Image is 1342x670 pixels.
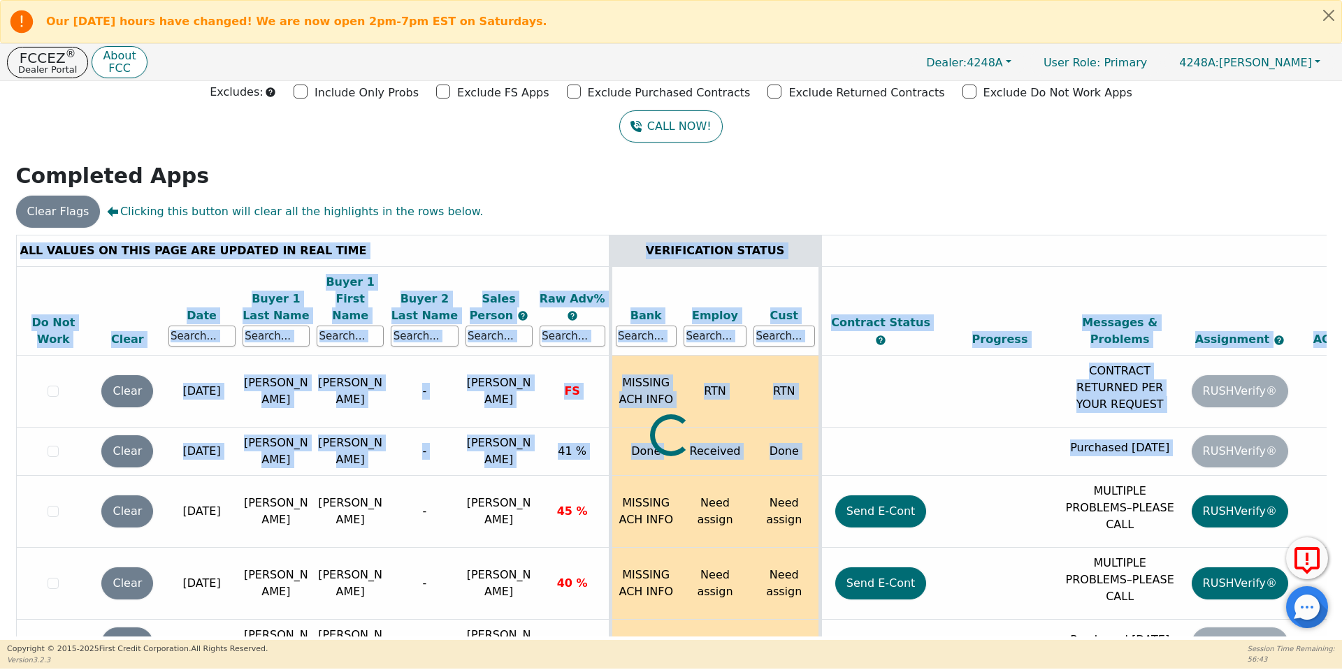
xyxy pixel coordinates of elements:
[46,15,547,28] b: Our [DATE] hours have changed! We are now open 2pm-7pm EST on Saturdays.
[1248,643,1335,654] p: Session Time Remaining:
[16,196,101,228] button: Clear Flags
[1044,56,1100,69] span: User Role :
[16,163,210,188] strong: Completed Apps
[926,56,967,69] span: Dealer:
[315,85,419,101] p: Include Only Probs
[191,644,268,653] span: All Rights Reserved.
[7,47,88,78] button: FCCEZ®Dealer Portal
[1030,49,1161,76] a: User Role: Primary
[1164,52,1335,73] button: 4248A:[PERSON_NAME]
[1248,654,1335,664] p: 56:43
[1316,1,1341,29] button: Close alert
[1179,56,1312,69] span: [PERSON_NAME]
[1286,537,1328,579] button: Report Error to FCC
[210,84,263,101] p: Excludes:
[103,50,136,61] p: About
[1179,56,1219,69] span: 4248A:
[1030,49,1161,76] p: Primary
[983,85,1132,101] p: Exclude Do Not Work Apps
[66,48,76,60] sup: ®
[92,46,147,79] button: AboutFCC
[103,63,136,74] p: FCC
[926,56,1003,69] span: 4248A
[457,85,549,101] p: Exclude FS Apps
[18,65,77,74] p: Dealer Portal
[588,85,751,101] p: Exclude Purchased Contracts
[7,655,268,665] p: Version 3.2.3
[911,52,1026,73] button: Dealer:4248A
[107,203,483,220] span: Clicking this button will clear all the highlights in the rows below.
[788,85,944,101] p: Exclude Returned Contracts
[18,51,77,65] p: FCCEZ
[7,643,268,655] p: Copyright © 2015- 2025 First Credit Corporation.
[619,110,722,143] button: CALL NOW!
